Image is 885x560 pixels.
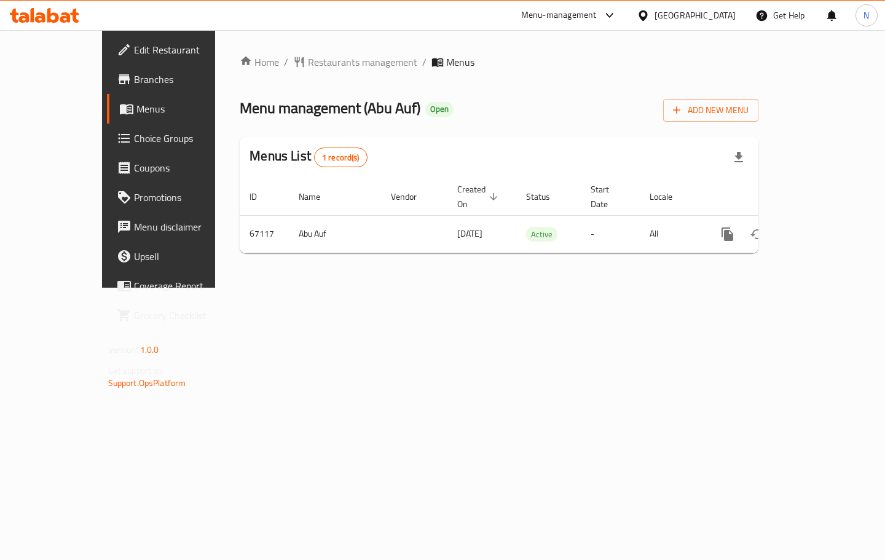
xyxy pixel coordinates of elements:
span: Edit Restaurant [134,42,240,57]
a: Upsell [107,242,250,271]
nav: breadcrumb [240,55,758,69]
a: Branches [107,65,250,94]
span: Vendor [391,189,433,204]
span: ID [250,189,273,204]
a: Menu disclaimer [107,212,250,242]
button: Add New Menu [663,99,758,122]
span: 1.0.0 [140,342,159,358]
span: Name [299,189,336,204]
th: Actions [703,178,841,216]
a: Grocery Checklist [107,301,250,330]
span: Created On [457,182,502,211]
span: Branches [134,72,240,87]
a: Coupons [107,153,250,183]
span: Start Date [591,182,625,211]
span: Coverage Report [134,278,240,293]
a: Menus [107,94,250,124]
div: Menu-management [521,8,597,23]
li: / [422,55,427,69]
td: - [581,215,640,253]
button: Change Status [742,219,772,249]
a: Home [240,55,279,69]
span: Menus [136,101,240,116]
span: Menus [446,55,474,69]
div: Total records count [314,148,368,167]
a: Promotions [107,183,250,212]
span: N [863,9,869,22]
td: Abu Auf [289,215,381,253]
a: Choice Groups [107,124,250,153]
div: Open [425,102,454,117]
span: Status [526,189,566,204]
a: Support.OpsPlatform [108,375,186,391]
span: Version: [108,342,138,358]
span: [DATE] [457,226,482,242]
a: Restaurants management [293,55,417,69]
div: Export file [724,143,753,172]
span: Upsell [134,249,240,264]
span: Promotions [134,190,240,205]
span: Restaurants management [308,55,417,69]
span: Locale [650,189,688,204]
td: 67117 [240,215,289,253]
a: Coverage Report [107,271,250,301]
span: Menu disclaimer [134,219,240,234]
span: Choice Groups [134,131,240,146]
span: Add New Menu [673,103,749,118]
span: Get support on: [108,363,165,379]
td: All [640,215,703,253]
table: enhanced table [240,178,841,253]
span: Open [425,104,454,114]
div: [GEOGRAPHIC_DATA] [655,9,736,22]
span: Menu management ( Abu Auf ) [240,94,420,122]
span: Coupons [134,160,240,175]
span: Active [526,227,557,242]
a: Edit Restaurant [107,35,250,65]
span: 1 record(s) [315,152,367,164]
span: Grocery Checklist [134,308,240,323]
h2: Menus List [250,147,367,167]
button: more [713,219,742,249]
li: / [284,55,288,69]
